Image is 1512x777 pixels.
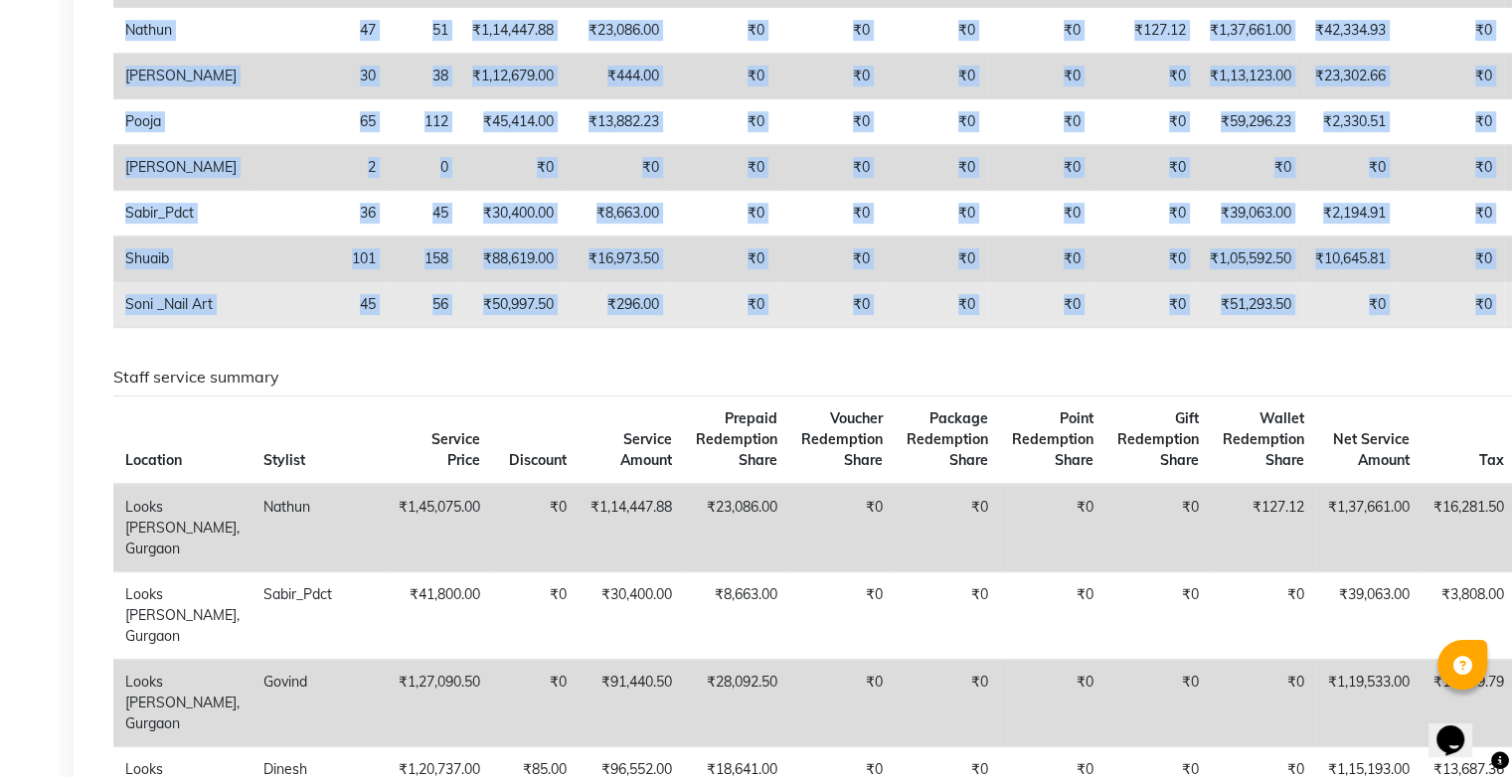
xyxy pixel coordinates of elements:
[387,571,492,659] td: ₹41,800.00
[460,99,566,145] td: ₹45,414.00
[776,236,882,282] td: ₹0
[460,282,566,328] td: ₹50,997.50
[113,8,249,54] td: Nathun
[566,191,671,236] td: ₹8,663.00
[566,54,671,99] td: ₹444.00
[1198,8,1303,54] td: ₹1,37,661.00
[113,571,252,659] td: Looks [PERSON_NAME], Gurgaon
[1000,659,1105,746] td: ₹0
[987,99,1092,145] td: ₹0
[1333,430,1410,469] span: Net Service Amount
[263,451,305,469] span: Stylist
[249,191,388,236] td: 36
[1398,236,1504,282] td: ₹0
[671,191,776,236] td: ₹0
[1211,571,1316,659] td: ₹0
[566,145,671,191] td: ₹0
[492,659,579,746] td: ₹0
[1303,236,1398,282] td: ₹10,645.81
[696,409,777,469] span: Prepaid Redemption Share
[388,54,460,99] td: 38
[1398,145,1504,191] td: ₹0
[1092,54,1198,99] td: ₹0
[671,54,776,99] td: ₹0
[1105,659,1211,746] td: ₹0
[1198,145,1303,191] td: ₹0
[882,99,987,145] td: ₹0
[684,659,789,746] td: ₹28,092.50
[1303,145,1398,191] td: ₹0
[460,191,566,236] td: ₹30,400.00
[1479,451,1504,469] span: Tax
[1211,484,1316,572] td: ₹127.12
[671,145,776,191] td: ₹0
[620,430,672,469] span: Service Amount
[987,236,1092,282] td: ₹0
[252,571,387,659] td: Sabir_Pdct
[431,430,480,469] span: Service Price
[113,145,249,191] td: [PERSON_NAME]
[671,8,776,54] td: ₹0
[789,571,895,659] td: ₹0
[249,99,388,145] td: 65
[1303,99,1398,145] td: ₹2,330.51
[1316,484,1422,572] td: ₹1,37,661.00
[1000,484,1105,572] td: ₹0
[882,8,987,54] td: ₹0
[671,282,776,328] td: ₹0
[1092,191,1198,236] td: ₹0
[1105,484,1211,572] td: ₹0
[125,451,182,469] span: Location
[789,659,895,746] td: ₹0
[1198,99,1303,145] td: ₹59,296.23
[1303,8,1398,54] td: ₹42,334.93
[1316,571,1422,659] td: ₹39,063.00
[776,282,882,328] td: ₹0
[388,236,460,282] td: 158
[776,8,882,54] td: ₹0
[113,484,252,572] td: Looks [PERSON_NAME], Gurgaon
[776,99,882,145] td: ₹0
[1303,54,1398,99] td: ₹23,302.66
[579,484,684,572] td: ₹1,14,447.88
[987,282,1092,328] td: ₹0
[1198,282,1303,328] td: ₹51,293.50
[1000,571,1105,659] td: ₹0
[1211,659,1316,746] td: ₹0
[388,8,460,54] td: 51
[509,451,567,469] span: Discount
[492,484,579,572] td: ₹0
[789,484,895,572] td: ₹0
[388,282,460,328] td: 56
[987,145,1092,191] td: ₹0
[1012,409,1093,469] span: Point Redemption Share
[895,659,1000,746] td: ₹0
[1092,145,1198,191] td: ₹0
[987,191,1092,236] td: ₹0
[895,484,1000,572] td: ₹0
[882,145,987,191] td: ₹0
[579,571,684,659] td: ₹30,400.00
[1105,571,1211,659] td: ₹0
[1198,236,1303,282] td: ₹1,05,592.50
[987,54,1092,99] td: ₹0
[776,54,882,99] td: ₹0
[566,282,671,328] td: ₹296.00
[579,659,684,746] td: ₹91,440.50
[566,8,671,54] td: ₹23,086.00
[1303,191,1398,236] td: ₹2,194.91
[1092,99,1198,145] td: ₹0
[388,99,460,145] td: 112
[882,54,987,99] td: ₹0
[1092,236,1198,282] td: ₹0
[1398,191,1504,236] td: ₹0
[252,659,387,746] td: Govind
[249,236,388,282] td: 101
[113,368,1469,387] h6: Staff service summary
[671,236,776,282] td: ₹0
[566,99,671,145] td: ₹13,882.23
[1398,54,1504,99] td: ₹0
[252,484,387,572] td: Nathun
[895,571,1000,659] td: ₹0
[113,282,249,328] td: Soni _Nail Art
